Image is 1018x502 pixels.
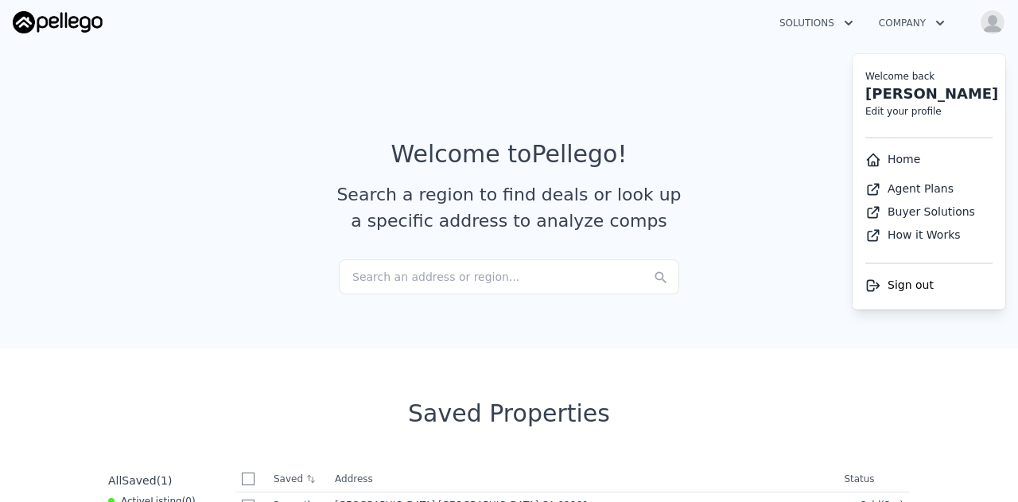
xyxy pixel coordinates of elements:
[865,70,993,83] div: Welcome back
[331,181,687,234] div: Search a region to find deals or look up a specific address to analyze comps
[102,399,916,428] div: Saved Properties
[122,474,156,487] span: Saved
[865,228,961,241] a: How it Works
[865,106,942,117] a: Edit your profile
[267,466,328,492] th: Saved
[865,277,934,294] button: Sign out
[837,466,910,492] th: Status
[339,259,679,294] div: Search an address or region...
[980,10,1005,35] img: avatar
[865,205,975,218] a: Buyer Solutions
[865,85,998,102] a: [PERSON_NAME]
[328,466,837,492] th: Address
[391,140,628,169] div: Welcome to Pellego !
[108,473,172,488] div: All ( 1 )
[888,278,934,291] span: Sign out
[767,9,866,37] button: Solutions
[866,9,958,37] button: Company
[865,153,920,165] a: Home
[13,11,103,33] img: Pellego
[865,182,954,195] a: Agent Plans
